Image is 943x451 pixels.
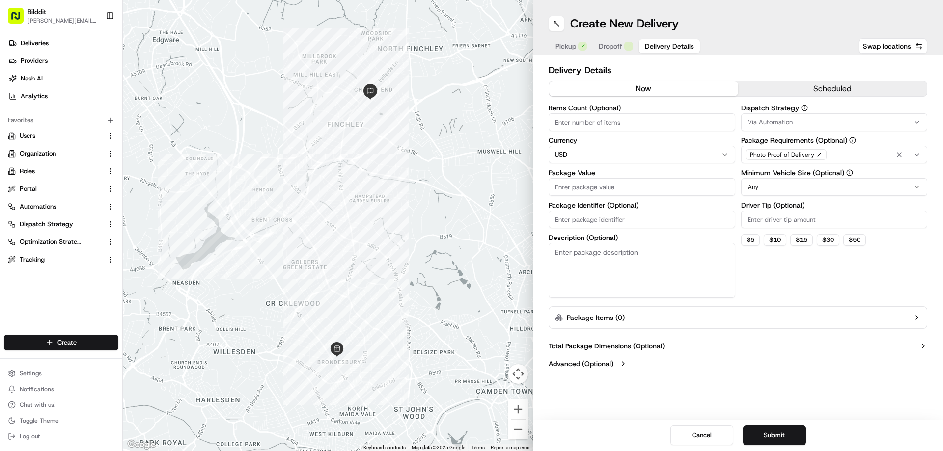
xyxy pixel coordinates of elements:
[20,370,42,377] span: Settings
[741,211,928,228] input: Enter driver tip amount
[4,163,118,179] button: Roles
[741,234,760,246] button: $5
[4,335,118,350] button: Create
[508,364,528,384] button: Map camera controls
[4,71,122,86] a: Nash AI
[44,94,161,104] div: Start new chat
[764,234,786,246] button: $10
[20,153,28,160] img: 1736555255976-a54dd68f-1ca7-489b-9aae-adbdc363a1c4
[508,420,528,439] button: Zoom out
[471,445,485,450] a: Terms
[549,341,665,351] label: Total Package Dimensions (Optional)
[849,137,856,144] button: Package Requirements (Optional)
[549,341,927,351] button: Total Package Dimensions (Optional)
[846,169,853,176] button: Minimum Vehicle Size (Optional)
[30,152,81,160] span: Klarizel Pensader
[10,220,18,228] div: 📗
[4,4,102,27] button: Bilddit[PERSON_NAME][EMAIL_ADDRESS][DOMAIN_NAME]
[20,417,59,424] span: Toggle Theme
[10,128,66,135] div: Past conversations
[843,234,866,246] button: $50
[738,81,927,96] button: scheduled
[4,398,118,412] button: Chat with us!
[20,167,35,176] span: Roles
[741,113,928,131] button: Via Automation
[20,185,37,193] span: Portal
[549,234,735,241] label: Description (Optional)
[549,169,735,176] label: Package Value
[88,179,109,186] span: [DATE]
[4,199,118,214] button: Automations
[69,243,119,251] a: Powered byPylon
[79,215,162,233] a: 💻API Documentation
[741,105,928,111] label: Dispatch Strategy
[670,425,733,445] button: Cancel
[4,414,118,427] button: Toggle Theme
[20,220,73,229] span: Dispatch Strategy
[20,401,55,409] span: Chat with us!
[44,104,135,111] div: We're available if you need us!
[8,149,103,158] a: Organization
[555,41,576,51] span: Pickup
[549,178,735,196] input: Enter package value
[549,63,927,77] h2: Delivery Details
[8,185,103,193] a: Portal
[549,105,735,111] label: Items Count (Optional)
[10,94,28,111] img: 1736555255976-a54dd68f-1ca7-489b-9aae-adbdc363a1c4
[4,234,118,250] button: Optimization Strategy
[30,179,81,186] span: Klarizel Pensader
[4,181,118,197] button: Portal
[20,255,45,264] span: Tracking
[748,118,793,127] span: Via Automation
[88,152,109,160] span: [DATE]
[8,255,103,264] a: Tracking
[743,425,806,445] button: Submit
[817,234,839,246] button: $30
[4,112,118,128] div: Favorites
[10,143,26,159] img: Klarizel Pensader
[741,169,928,176] label: Minimum Vehicle Size (Optional)
[863,41,911,51] span: Swap locations
[28,17,98,25] span: [PERSON_NAME][EMAIL_ADDRESS][DOMAIN_NAME]
[21,56,48,65] span: Providers
[26,63,162,74] input: Clear
[4,252,118,267] button: Tracking
[549,113,735,131] input: Enter number of items
[20,385,54,393] span: Notifications
[741,146,928,163] button: Photo Proof of Delivery
[599,41,622,51] span: Dropoff
[8,167,103,176] a: Roles
[10,169,26,185] img: Klarizel Pensader
[10,39,179,55] p: Welcome 👋
[549,359,613,369] label: Advanced (Optional)
[549,306,927,329] button: Package Items (0)
[152,126,179,137] button: See all
[412,445,465,450] span: Map data ©2025 Google
[83,220,91,228] div: 💻
[21,94,38,111] img: 1724597045416-56b7ee45-8013-43a0-a6f9-03cb97ddad50
[20,179,28,187] img: 1736555255976-a54dd68f-1ca7-489b-9aae-adbdc363a1c4
[83,179,86,186] span: •
[4,35,122,51] a: Deliveries
[20,238,82,246] span: Optimization Strategy
[4,382,118,396] button: Notifications
[125,438,158,451] img: Google
[167,97,179,108] button: Start new chat
[21,74,43,83] span: Nash AI
[20,432,40,440] span: Log out
[567,313,625,322] label: Package Items ( 0 )
[4,128,118,144] button: Users
[741,202,928,209] label: Driver Tip (Optional)
[28,7,46,17] button: Bilddit
[549,202,735,209] label: Package Identifier (Optional)
[57,338,77,347] span: Create
[21,92,48,101] span: Analytics
[549,137,735,144] label: Currency
[508,399,528,419] button: Zoom in
[125,438,158,451] a: Open this area in Google Maps (opens a new window)
[801,105,808,111] button: Dispatch Strategy
[21,39,49,48] span: Deliveries
[741,137,928,144] label: Package Requirements (Optional)
[10,10,29,29] img: Nash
